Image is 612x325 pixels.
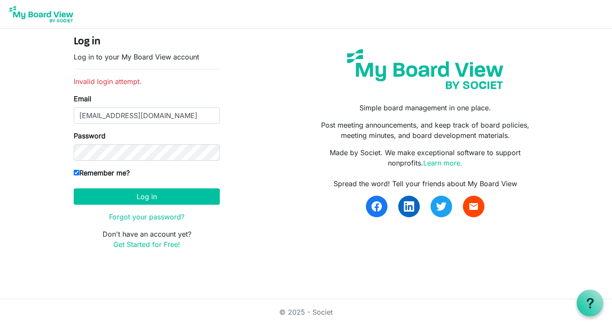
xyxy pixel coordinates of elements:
h4: Log in [74,36,220,48]
label: Email [74,94,91,104]
li: Invalid login attempt. [74,76,220,87]
img: twitter.svg [436,201,447,212]
img: my-board-view-societ.svg [340,43,510,96]
button: Log in [74,188,220,205]
label: Remember me? [74,168,130,178]
div: Spread the word! Tell your friends about My Board View [312,178,538,189]
p: Log in to your My Board View account [74,52,220,62]
a: Get Started for Free! [113,240,180,249]
a: © 2025 - Societ [279,308,333,316]
span: email [468,201,479,212]
p: Post meeting announcements, and keep track of board policies, meeting minutes, and board developm... [312,120,538,141]
input: Remember me? [74,170,79,175]
p: Simple board management in one place. [312,103,538,113]
img: My Board View Logo [7,3,76,25]
a: email [463,196,484,217]
label: Password [74,131,106,141]
a: Forgot your password? [109,212,184,221]
p: Made by Societ. We make exceptional software to support nonprofits. [312,147,538,168]
a: Learn more. [423,159,462,167]
img: linkedin.svg [404,201,414,212]
p: Don't have an account yet? [74,229,220,250]
img: facebook.svg [372,201,382,212]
